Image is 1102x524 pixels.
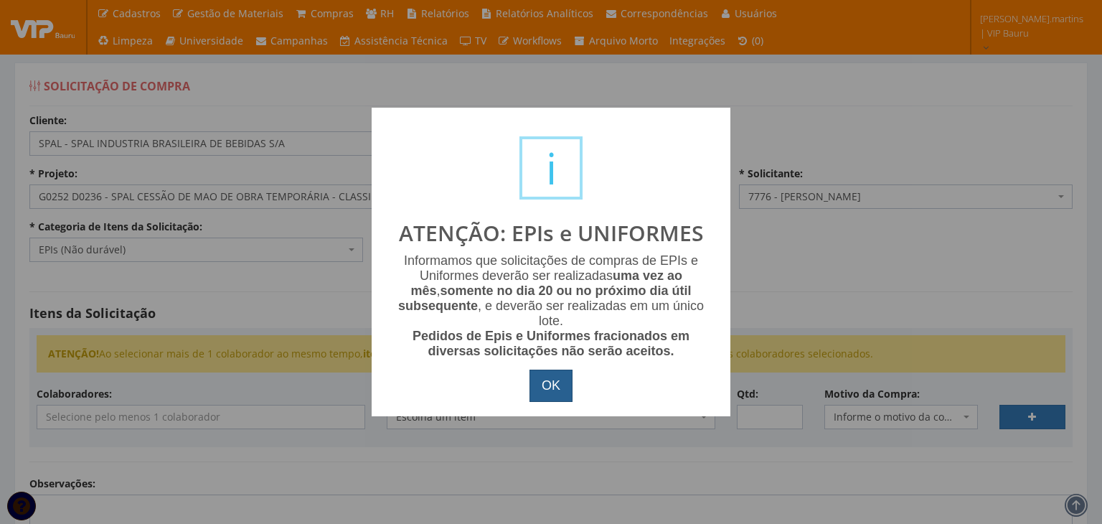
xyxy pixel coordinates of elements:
div: Informamos que solicitações de compras de EPIs e Uniformes deverão ser realizadas , , e deverão s... [386,253,716,359]
b: Pedidos de Epis e Uniformes fracionados em diversas solicitações não serão aceitos. [413,329,689,358]
b: uma vez ao mês [410,268,682,298]
h2: ATENÇÃO: EPIs e UNIFORMES [386,221,716,245]
button: OK [529,370,573,403]
div: i [519,136,583,200]
b: somente no dia 20 ou no próximo dia útil subsequente [398,284,692,313]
